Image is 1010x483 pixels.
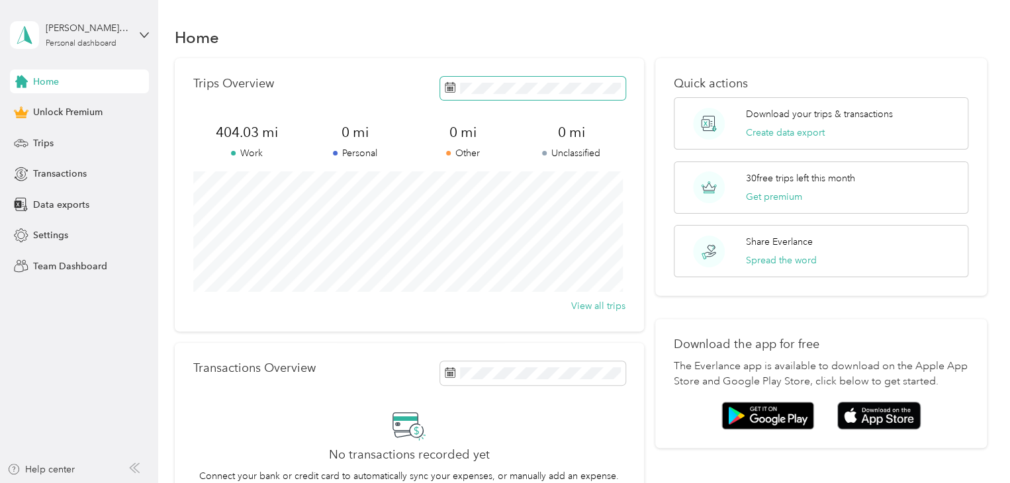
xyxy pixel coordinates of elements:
[746,235,813,249] p: Share Everlance
[746,253,817,267] button: Spread the word
[674,337,968,351] p: Download the app for free
[329,448,490,462] h2: No transactions recorded yet
[301,146,409,160] p: Personal
[33,198,89,212] span: Data exports
[46,21,128,35] div: [PERSON_NAME][EMAIL_ADDRESS][DOMAIN_NAME]
[193,77,274,91] p: Trips Overview
[746,107,893,121] p: Download your trips & transactions
[7,462,75,476] button: Help center
[571,299,625,313] button: View all trips
[721,402,814,429] img: Google play
[936,409,1010,483] iframe: Everlance-gr Chat Button Frame
[837,402,921,430] img: App store
[199,469,619,483] p: Connect your bank or credit card to automatically sync your expenses, or manually add an expense.
[517,146,625,160] p: Unclassified
[193,361,316,375] p: Transactions Overview
[674,359,968,390] p: The Everlance app is available to download on the Apple App Store and Google Play Store, click be...
[33,105,103,119] span: Unlock Premium
[746,190,802,204] button: Get premium
[193,123,301,142] span: 404.03 mi
[33,228,68,242] span: Settings
[33,136,54,150] span: Trips
[33,259,107,273] span: Team Dashboard
[33,75,59,89] span: Home
[746,171,855,185] p: 30 free trips left this month
[193,146,301,160] p: Work
[409,123,517,142] span: 0 mi
[674,77,968,91] p: Quick actions
[517,123,625,142] span: 0 mi
[409,146,517,160] p: Other
[301,123,409,142] span: 0 mi
[746,126,825,140] button: Create data export
[175,30,219,44] h1: Home
[33,167,87,181] span: Transactions
[46,40,116,48] div: Personal dashboard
